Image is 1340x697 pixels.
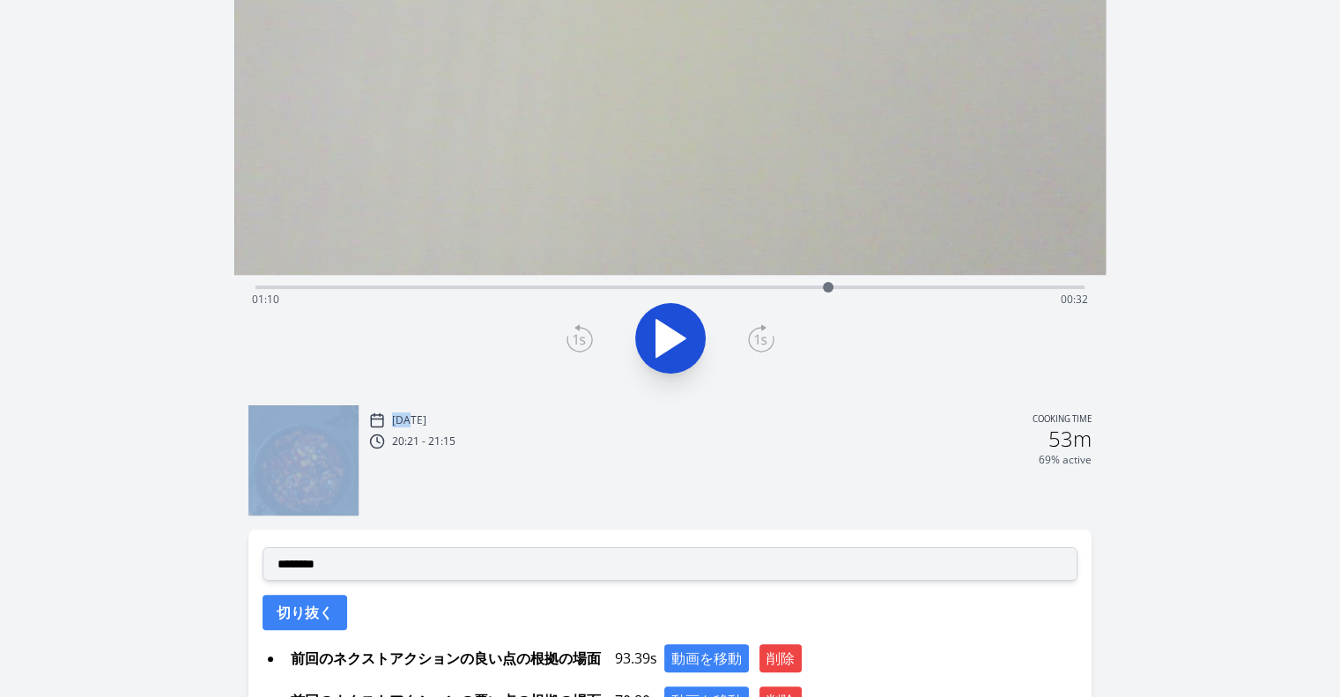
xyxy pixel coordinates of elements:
[284,644,1077,672] div: 93.39s
[759,644,802,672] button: 削除
[1048,428,1092,449] h2: 53m
[1061,292,1088,307] span: 00:32
[392,413,426,427] p: [DATE]
[392,434,455,449] p: 20:21 - 21:15
[1039,453,1092,467] p: 69% active
[252,292,279,307] span: 01:10
[248,405,359,515] img: 250914112230_thumb.jpeg
[284,644,608,672] span: 前回のネクストアクションの良い点の根拠の場面
[1033,412,1092,428] p: Cooking time
[664,644,749,672] button: 動画を移動
[263,595,347,630] button: 切り抜く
